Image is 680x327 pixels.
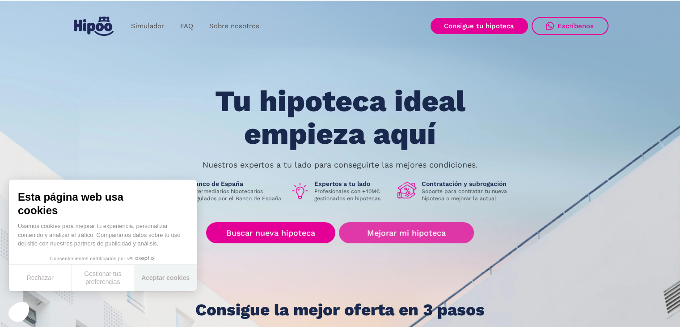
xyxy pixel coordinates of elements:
h1: Banco de España [191,180,283,188]
p: Soporte para contratar tu nueva hipoteca o mejorar la actual [422,188,514,202]
p: Nuestros expertos a tu lado para conseguirte las mejores condiciones. [203,161,478,168]
a: Simulador [123,17,172,35]
a: home [72,13,116,39]
h1: Consigue la mejor oferta en 3 pasos [195,301,485,319]
h1: Contratación y subrogación [422,180,514,188]
h1: Expertos a tu lado [314,180,390,188]
a: FAQ [172,17,201,35]
a: Sobre nosotros [201,17,267,35]
a: Mejorar mi hipoteca [339,222,473,243]
a: Escríbenos [532,17,608,35]
p: Intermediarios hipotecarios regulados por el Banco de España [191,188,283,202]
a: Buscar nueva hipoteca [206,222,335,243]
p: Profesionales con +40M€ gestionados en hipotecas [314,188,390,202]
h1: Tu hipoteca ideal empieza aquí [170,85,509,150]
div: Escríbenos [558,22,594,30]
a: Consigue tu hipoteca [431,18,528,34]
